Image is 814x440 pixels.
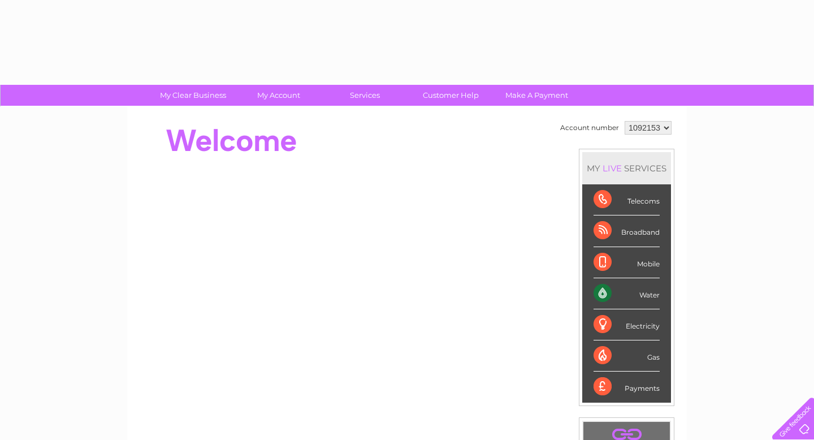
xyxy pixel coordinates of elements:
[594,372,660,402] div: Payments
[594,278,660,309] div: Water
[404,85,497,106] a: Customer Help
[594,215,660,247] div: Broadband
[600,163,624,174] div: LIVE
[594,309,660,340] div: Electricity
[232,85,326,106] a: My Account
[557,118,622,137] td: Account number
[490,85,583,106] a: Make A Payment
[146,85,240,106] a: My Clear Business
[594,247,660,278] div: Mobile
[582,152,671,184] div: MY SERVICES
[594,340,660,372] div: Gas
[594,184,660,215] div: Telecoms
[318,85,412,106] a: Services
